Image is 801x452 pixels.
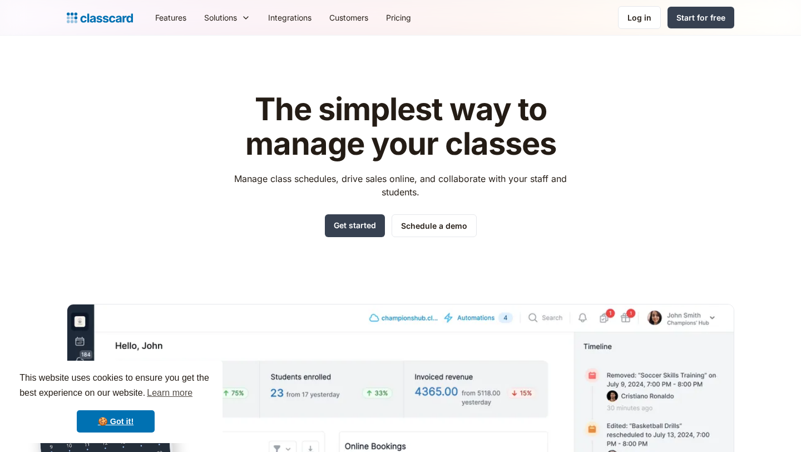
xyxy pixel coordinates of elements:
div: Start for free [676,12,725,23]
a: Start for free [667,7,734,28]
a: dismiss cookie message [77,410,155,433]
a: Features [146,5,195,30]
a: Get started [325,214,385,237]
a: Logo [67,10,133,26]
a: Pricing [377,5,420,30]
div: Solutions [204,12,237,23]
div: cookieconsent [9,361,222,443]
a: Schedule a demo [392,214,477,237]
p: Manage class schedules, drive sales online, and collaborate with your staff and students. [224,172,577,199]
div: Solutions [195,5,259,30]
div: Log in [627,12,651,23]
a: learn more about cookies [145,385,194,401]
a: Log in [618,6,661,29]
span: This website uses cookies to ensure you get the best experience on our website. [19,371,212,401]
a: Customers [320,5,377,30]
h1: The simplest way to manage your classes [224,92,577,161]
a: Integrations [259,5,320,30]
